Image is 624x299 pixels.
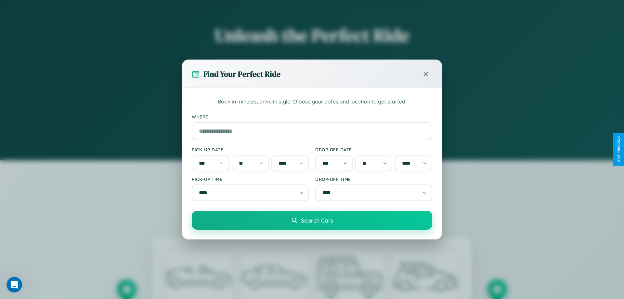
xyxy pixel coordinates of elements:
label: Pick-up Date [192,147,309,152]
p: Book in minutes, drive in style. Choose your dates and location to get started. [192,98,432,106]
span: Search Cars [301,217,333,224]
label: Drop-off Date [315,147,432,152]
label: Where [192,114,432,119]
label: Drop-off Time [315,176,432,182]
label: Pick-up Time [192,176,309,182]
button: Search Cars [192,211,432,230]
h3: Find Your Perfect Ride [203,69,280,79]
